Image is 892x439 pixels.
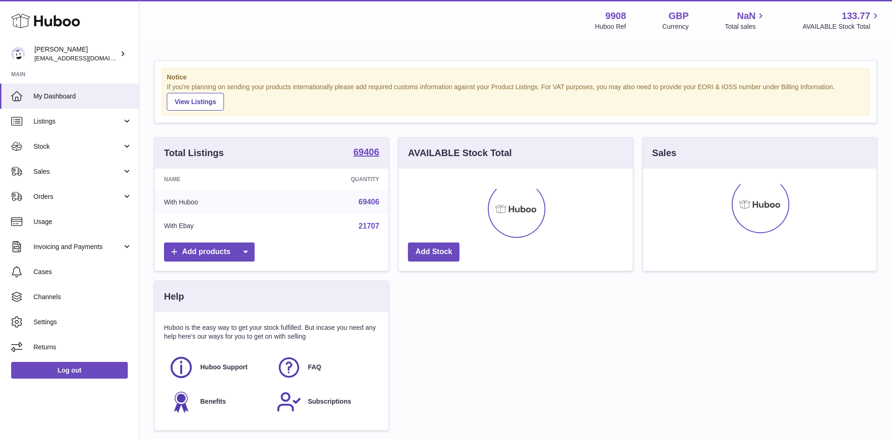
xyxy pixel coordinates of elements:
[33,117,122,126] span: Listings
[155,190,278,214] td: With Huboo
[200,363,248,372] span: Huboo Support
[33,343,132,352] span: Returns
[155,169,278,190] th: Name
[737,10,755,22] span: NaN
[11,47,25,61] img: tbcollectables@hotmail.co.uk
[33,167,122,176] span: Sales
[354,147,380,158] a: 69406
[308,397,351,406] span: Subscriptions
[164,147,224,159] h3: Total Listings
[33,268,132,276] span: Cases
[169,355,267,380] a: Huboo Support
[276,389,375,414] a: Subscriptions
[200,397,226,406] span: Benefits
[669,10,689,22] strong: GBP
[842,10,870,22] span: 133.77
[167,83,865,111] div: If you're planning on sending your products internationally please add required customs informati...
[34,45,118,63] div: [PERSON_NAME]
[278,169,389,190] th: Quantity
[359,222,380,230] a: 21707
[802,22,881,31] span: AVAILABLE Stock Total
[595,22,626,31] div: Huboo Ref
[354,147,380,157] strong: 69406
[164,242,255,262] a: Add products
[662,22,689,31] div: Currency
[725,22,766,31] span: Total sales
[167,73,865,82] strong: Notice
[308,363,321,372] span: FAQ
[33,242,122,251] span: Invoicing and Payments
[359,198,380,206] a: 69406
[408,147,512,159] h3: AVAILABLE Stock Total
[155,214,278,238] td: With Ebay
[164,323,379,341] p: Huboo is the easy way to get your stock fulfilled. But incase you need any help here's our ways f...
[33,318,132,327] span: Settings
[276,355,375,380] a: FAQ
[33,92,132,101] span: My Dashboard
[11,362,128,379] a: Log out
[164,290,184,303] h3: Help
[802,10,881,31] a: 133.77 AVAILABLE Stock Total
[408,242,459,262] a: Add Stock
[33,192,122,201] span: Orders
[33,293,132,301] span: Channels
[33,142,122,151] span: Stock
[725,10,766,31] a: NaN Total sales
[33,217,132,226] span: Usage
[34,54,137,62] span: [EMAIL_ADDRESS][DOMAIN_NAME]
[605,10,626,22] strong: 9908
[167,93,224,111] a: View Listings
[652,147,676,159] h3: Sales
[169,389,267,414] a: Benefits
